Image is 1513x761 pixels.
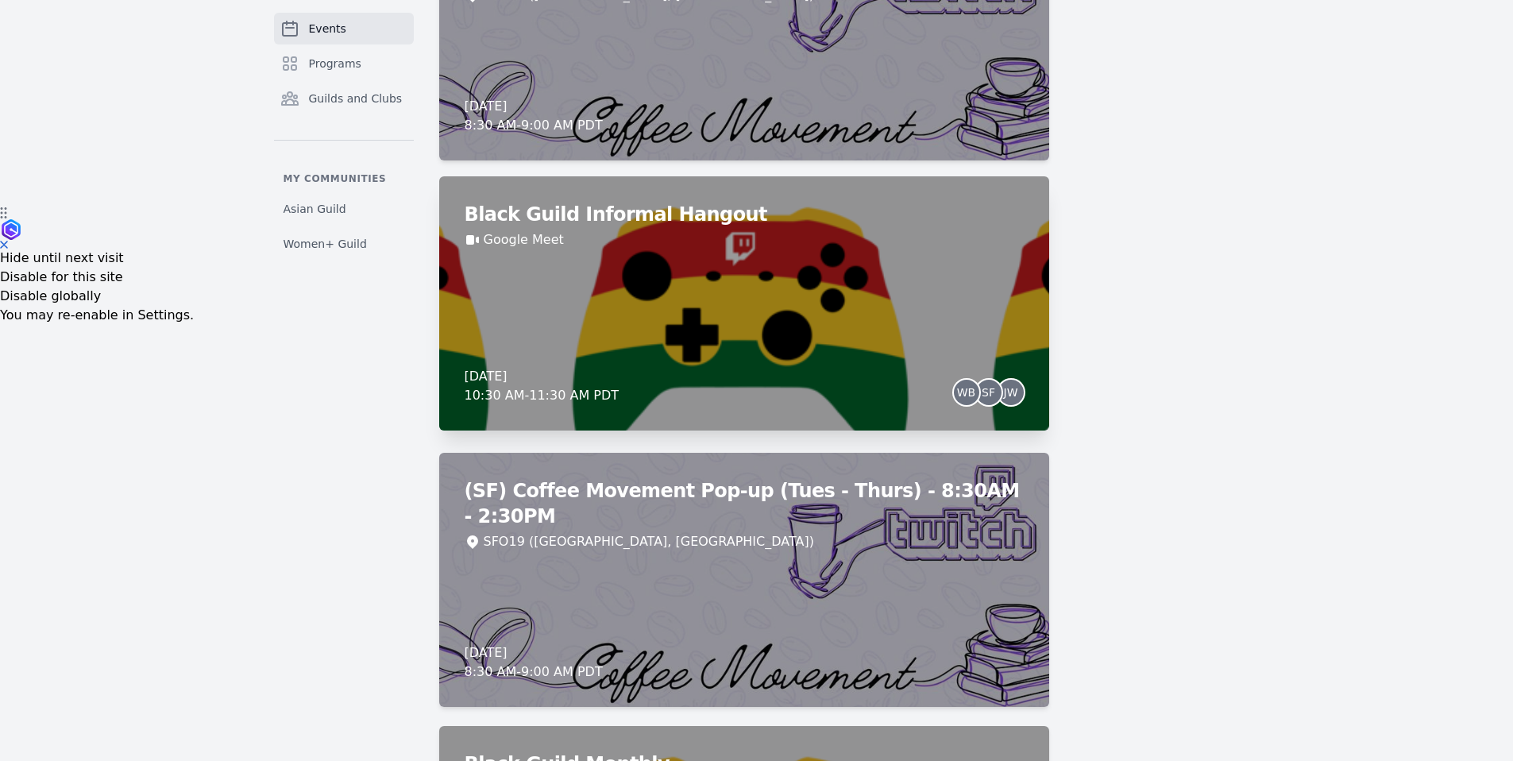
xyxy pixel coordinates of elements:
a: Guilds and Clubs [274,83,414,114]
a: Black Guild Informal HangoutGoogle Meet[DATE]10:30 AM-11:30 AM PDTWBSFJW [439,176,1049,431]
nav: Sidebar [274,13,414,258]
a: Google Meet [484,230,564,249]
p: My communities [274,172,414,185]
span: Programs [309,56,361,71]
span: Events [309,21,346,37]
h2: Black Guild Informal Hangout [465,202,1024,227]
a: Women+ Guild [274,230,414,258]
div: [DATE] 8:30 AM - 9:00 AM PDT [465,97,603,135]
a: Programs [274,48,414,79]
span: Asian Guild [284,201,346,217]
h2: (SF) Coffee Movement Pop-up (Tues - Thurs) - 8:30AM - 2:30PM [465,478,1024,529]
div: SFO19 ([GEOGRAPHIC_DATA], [GEOGRAPHIC_DATA]) [484,532,814,551]
span: JW [1004,387,1018,398]
span: Women+ Guild [284,236,367,252]
a: (SF) Coffee Movement Pop-up (Tues - Thurs) - 8:30AM - 2:30PMSFO19 ([GEOGRAPHIC_DATA], [GEOGRAPHIC... [439,453,1049,707]
a: Events [274,13,414,44]
a: Asian Guild [274,195,414,223]
div: [DATE] 8:30 AM - 9:00 AM PDT [465,643,603,682]
div: [DATE] 10:30 AM - 11:30 AM PDT [465,367,619,405]
span: Guilds and Clubs [309,91,403,106]
span: WB [957,387,975,398]
span: SF [982,387,995,398]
